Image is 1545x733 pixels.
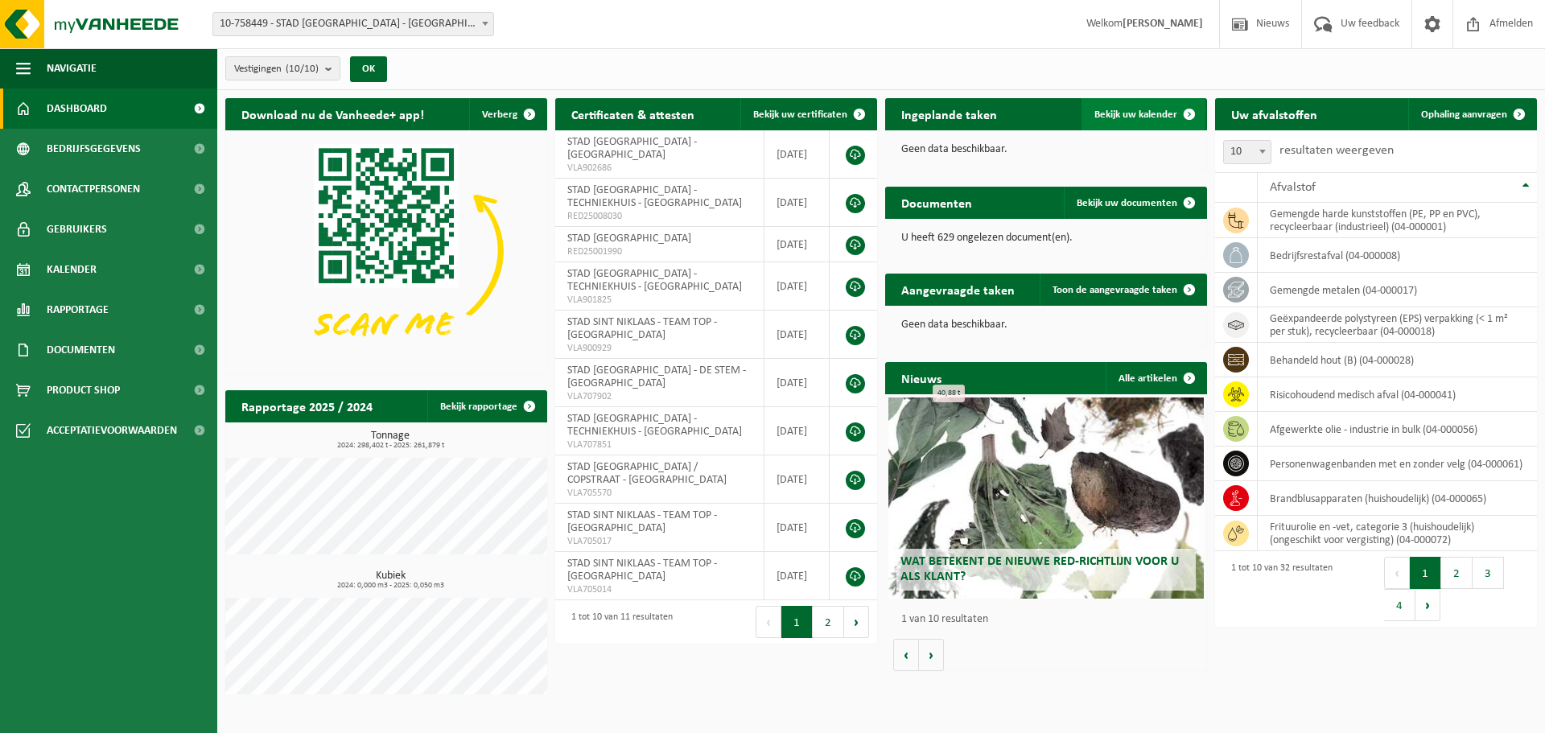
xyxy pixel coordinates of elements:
[212,12,494,36] span: 10-758449 - STAD SINT NIKLAAS - SINT-NIKLAAS
[901,614,1199,625] p: 1 van 10 resultaten
[47,249,97,290] span: Kalender
[901,233,1191,244] p: U heeft 629 ongelezen document(en).
[1215,98,1333,130] h2: Uw afvalstoffen
[764,407,830,455] td: [DATE]
[844,606,869,638] button: Next
[1415,589,1440,621] button: Next
[1258,273,1537,307] td: gemengde metalen (04-000017)
[567,439,752,451] span: VLA707851
[213,13,493,35] span: 10-758449 - STAD SINT NIKLAAS - SINT-NIKLAAS
[764,179,830,227] td: [DATE]
[567,316,717,341] span: STAD SINT NIKLAAS - TEAM TOP - [GEOGRAPHIC_DATA]
[764,311,830,359] td: [DATE]
[225,390,389,422] h2: Rapportage 2025 / 2024
[1064,187,1205,219] a: Bekijk uw documenten
[567,136,697,161] span: STAD [GEOGRAPHIC_DATA] - [GEOGRAPHIC_DATA]
[1258,481,1537,516] td: brandblusapparaten (huishoudelijk) (04-000065)
[482,109,517,120] span: Verberg
[1421,109,1507,120] span: Ophaling aanvragen
[225,56,340,80] button: Vestigingen(10/10)
[567,210,752,223] span: RED25008030
[567,233,691,245] span: STAD [GEOGRAPHIC_DATA]
[1384,589,1415,621] button: 4
[233,442,547,450] span: 2024: 298,402 t - 2025: 261,879 t
[47,330,115,370] span: Documenten
[233,570,547,590] h3: Kubiek
[47,48,97,89] span: Navigatie
[1106,362,1205,394] a: Alle artikelen
[1223,555,1333,623] div: 1 tot 10 van 32 resultaten
[764,130,830,179] td: [DATE]
[1258,412,1537,447] td: afgewerkte olie - industrie in bulk (04-000056)
[756,606,781,638] button: Previous
[555,98,711,130] h2: Certificaten & attesten
[764,227,830,262] td: [DATE]
[1081,98,1205,130] a: Bekijk uw kalender
[885,187,988,218] h2: Documenten
[567,268,742,293] span: STAD [GEOGRAPHIC_DATA] - TECHNIEKHUIS - [GEOGRAPHIC_DATA]
[781,606,813,638] button: 1
[1258,343,1537,377] td: behandeld hout (B) (04-000028)
[567,245,752,258] span: RED25001990
[888,397,1204,599] a: Wat betekent de nieuwe RED-richtlijn voor u als klant?
[567,390,752,403] span: VLA707902
[567,294,752,307] span: VLA901825
[1258,238,1537,273] td: bedrijfsrestafval (04-000008)
[567,184,742,209] span: STAD [GEOGRAPHIC_DATA] - TECHNIEKHUIS - [GEOGRAPHIC_DATA]
[901,144,1191,155] p: Geen data beschikbaar.
[225,130,547,372] img: Download de VHEPlus App
[764,552,830,600] td: [DATE]
[1077,198,1177,208] span: Bekijk uw documenten
[1279,144,1394,157] label: resultaten weergeven
[1040,274,1205,306] a: Toon de aangevraagde taken
[469,98,546,130] button: Verberg
[893,639,919,671] button: Vorige
[740,98,875,130] a: Bekijk uw certificaten
[885,362,958,393] h2: Nieuws
[286,64,319,74] count: (10/10)
[47,290,109,330] span: Rapportage
[233,582,547,590] span: 2024: 0,000 m3 - 2025: 0,050 m3
[47,410,177,451] span: Acceptatievoorwaarden
[764,504,830,552] td: [DATE]
[1094,109,1177,120] span: Bekijk uw kalender
[47,129,141,169] span: Bedrijfsgegevens
[1123,18,1203,30] strong: [PERSON_NAME]
[919,639,944,671] button: Volgende
[567,509,717,534] span: STAD SINT NIKLAAS - TEAM TOP - [GEOGRAPHIC_DATA]
[233,430,547,450] h3: Tonnage
[764,262,830,311] td: [DATE]
[563,604,673,640] div: 1 tot 10 van 11 resultaten
[567,364,746,389] span: STAD [GEOGRAPHIC_DATA] - DE STEM - [GEOGRAPHIC_DATA]
[47,209,107,249] span: Gebruikers
[1384,557,1410,589] button: Previous
[1441,557,1473,589] button: 2
[350,56,387,82] button: OK
[234,57,319,81] span: Vestigingen
[567,413,742,438] span: STAD [GEOGRAPHIC_DATA] - TECHNIEKHUIS - [GEOGRAPHIC_DATA]
[47,169,140,209] span: Contactpersonen
[900,555,1179,583] span: Wat betekent de nieuwe RED-richtlijn voor u als klant?
[764,455,830,504] td: [DATE]
[1258,516,1537,551] td: frituurolie en -vet, categorie 3 (huishoudelijk) (ongeschikt voor vergisting) (04-000072)
[567,342,752,355] span: VLA900929
[901,319,1191,331] p: Geen data beschikbaar.
[1410,557,1441,589] button: 1
[885,274,1031,305] h2: Aangevraagde taken
[1270,181,1316,194] span: Afvalstof
[764,359,830,407] td: [DATE]
[567,487,752,500] span: VLA705570
[1258,307,1537,343] td: geëxpandeerde polystyreen (EPS) verpakking (< 1 m² per stuk), recycleerbaar (04-000018)
[1053,285,1177,295] span: Toon de aangevraagde taken
[813,606,844,638] button: 2
[1223,140,1271,164] span: 10
[427,390,546,422] a: Bekijk rapportage
[567,583,752,596] span: VLA705014
[1258,203,1537,238] td: gemengde harde kunststoffen (PE, PP en PVC), recycleerbaar (industrieel) (04-000001)
[567,461,727,486] span: STAD [GEOGRAPHIC_DATA] / COPSTRAAT - [GEOGRAPHIC_DATA]
[1473,557,1504,589] button: 3
[753,109,847,120] span: Bekijk uw certificaten
[567,558,717,583] span: STAD SINT NIKLAAS - TEAM TOP - [GEOGRAPHIC_DATA]
[1224,141,1271,163] span: 10
[225,98,440,130] h2: Download nu de Vanheede+ app!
